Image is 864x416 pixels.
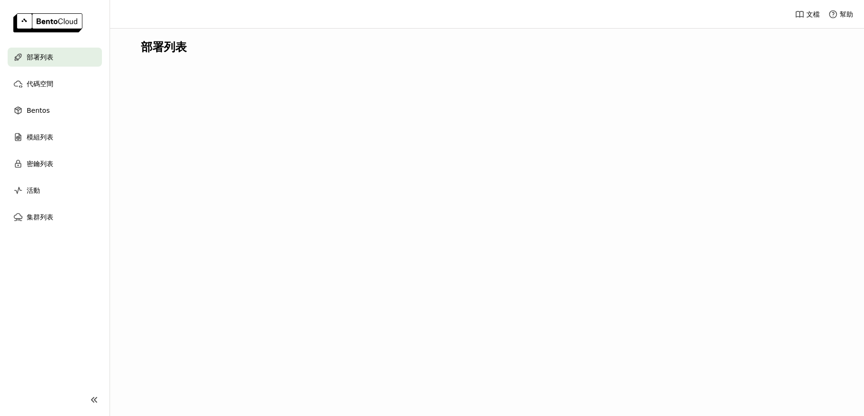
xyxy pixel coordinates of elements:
img: logo [13,13,82,32]
a: Bentos [8,101,102,120]
div: 部署列表 [141,40,833,54]
a: 模組列表 [8,128,102,147]
span: 活動 [27,185,40,196]
a: 文檔 [795,10,820,19]
a: 集群列表 [8,208,102,227]
a: 密鑰列表 [8,154,102,173]
span: 部署列表 [27,51,53,63]
a: 活動 [8,181,102,200]
span: 集群列表 [27,211,53,223]
div: 幫助 [828,10,853,19]
span: 幫助 [840,10,853,19]
span: Bentos [27,105,50,116]
span: 模組列表 [27,131,53,143]
span: 代碼空間 [27,78,53,89]
span: 密鑰列表 [27,158,53,169]
span: 文檔 [806,10,820,19]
